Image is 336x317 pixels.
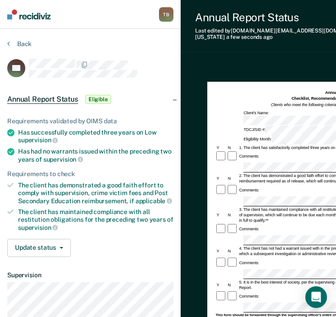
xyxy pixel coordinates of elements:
div: N [227,282,238,288]
div: Y [215,145,227,150]
div: Y [215,212,227,218]
button: Update status [7,239,71,257]
div: Comments: [238,187,260,193]
div: Requirements to check [7,170,173,178]
div: T B [159,7,173,22]
span: Annual Report Status [7,95,78,104]
div: Y [215,282,227,288]
span: supervision [43,156,83,163]
div: Comments: [238,154,260,159]
div: The client has demonstrated a good faith effort to comply with supervision, crime victim fees and... [18,182,173,205]
span: Eligible [85,95,111,104]
div: Y [215,176,227,181]
div: N [227,176,238,181]
img: Recidiviz [7,9,51,19]
div: Y [215,248,227,254]
button: TB [159,7,173,22]
dt: Supervision [7,271,173,279]
div: Open Intercom Messenger [305,286,327,308]
div: The client has maintained compliance with all restitution obligations for the preceding two years of [18,208,173,231]
span: applicable [135,197,172,205]
span: a few seconds ago [226,34,273,40]
div: Has had no warrants issued within the preceding two years of [18,148,173,163]
div: Requirements validated by OIMS data [7,117,173,125]
div: N [227,145,238,150]
div: N [227,248,238,254]
span: supervision [18,224,58,231]
span: supervision [18,136,58,144]
div: Comments: [238,226,260,232]
div: Has successfully completed three years on Low [18,129,173,144]
button: Back [7,40,32,48]
div: Comments: [238,260,260,266]
div: N [227,212,238,218]
div: Comments: [238,294,260,299]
